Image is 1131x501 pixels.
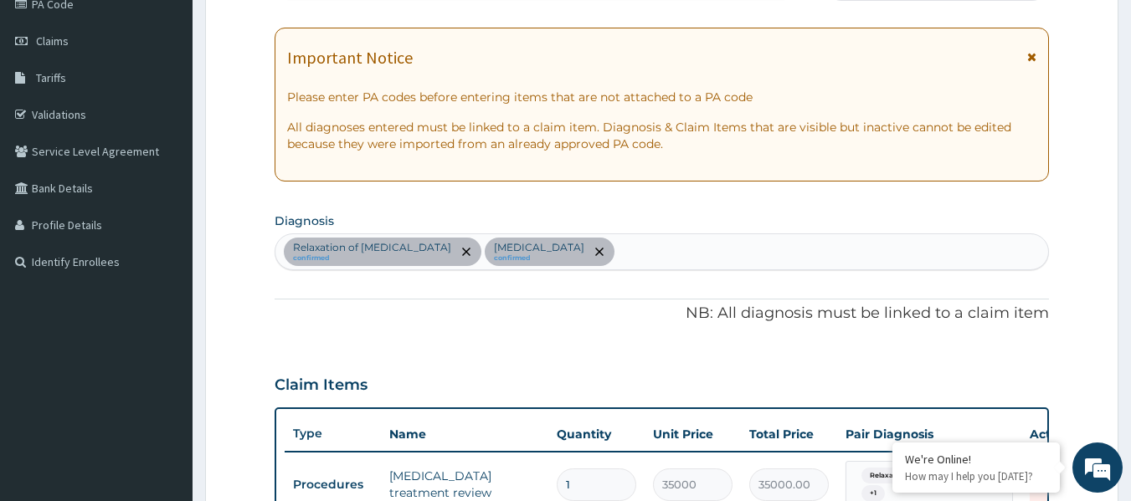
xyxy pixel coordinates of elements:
span: Tariffs [36,70,66,85]
span: Relaxation of [MEDICAL_DATA] [861,468,986,484]
th: Type [285,418,381,449]
th: Actions [1021,417,1105,451]
p: All diagnoses entered must be linked to a claim item. Diagnosis & Claim Items that are visible bu... [287,119,1037,152]
p: Please enter PA codes before entering items that are not attached to a PA code [287,89,1037,105]
span: remove selection option [592,244,607,259]
p: How may I help you today? [905,469,1047,483]
th: Total Price [741,417,837,451]
h1: Important Notice [287,49,413,67]
td: Procedures [285,469,381,500]
small: confirmed [494,254,584,263]
p: [MEDICAL_DATA] [494,241,584,254]
span: We're online! [97,146,231,315]
h3: Claim Items [275,376,368,395]
span: remove selection option [459,244,474,259]
div: We're Online! [905,452,1047,467]
p: NB: All diagnosis must be linked to a claim item [275,303,1050,325]
label: Diagnosis [275,212,334,229]
textarea: Type your message and hit 'Enter' [8,328,319,386]
img: d_794563401_company_1708531726252_794563401 [31,84,68,125]
th: Unit Price [645,417,741,451]
th: Pair Diagnosis [837,417,1021,451]
small: confirmed [293,254,451,263]
p: Relaxation of [MEDICAL_DATA] [293,241,451,254]
span: Claims [36,33,69,49]
th: Name [381,417,548,451]
th: Quantity [548,417,645,451]
div: Chat with us now [87,94,281,115]
div: Minimize live chat window [275,8,315,49]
